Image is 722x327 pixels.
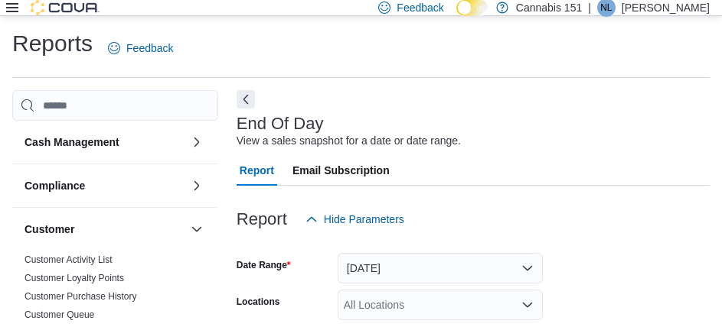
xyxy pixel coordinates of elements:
[237,115,324,133] h3: End Of Day
[25,222,74,237] h3: Customer
[338,253,543,283] button: [DATE]
[456,16,457,17] span: Dark Mode
[25,178,185,193] button: Compliance
[25,309,94,320] a: Customer Queue
[240,155,274,186] span: Report
[521,299,534,311] button: Open list of options
[25,309,94,321] span: Customer Queue
[188,220,206,238] button: Customer
[25,273,124,283] a: Customer Loyalty Points
[25,254,113,266] span: Customer Activity List
[237,210,287,228] h3: Report
[25,254,113,265] a: Customer Activity List
[188,133,206,151] button: Cash Management
[237,133,461,149] div: View a sales snapshot for a date or date range.
[292,155,390,186] span: Email Subscription
[237,259,291,271] label: Date Range
[25,272,124,284] span: Customer Loyalty Points
[25,290,137,303] span: Customer Purchase History
[25,291,137,302] a: Customer Purchase History
[25,134,185,150] button: Cash Management
[25,222,185,237] button: Customer
[324,212,404,227] span: Hide Parameters
[299,204,410,235] button: Hide Parameters
[188,176,206,195] button: Compliance
[102,33,179,63] a: Feedback
[237,296,280,308] label: Locations
[126,40,173,56] span: Feedback
[25,178,85,193] h3: Compliance
[237,90,255,108] button: Next
[25,134,119,150] h3: Cash Management
[12,28,93,59] h1: Reports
